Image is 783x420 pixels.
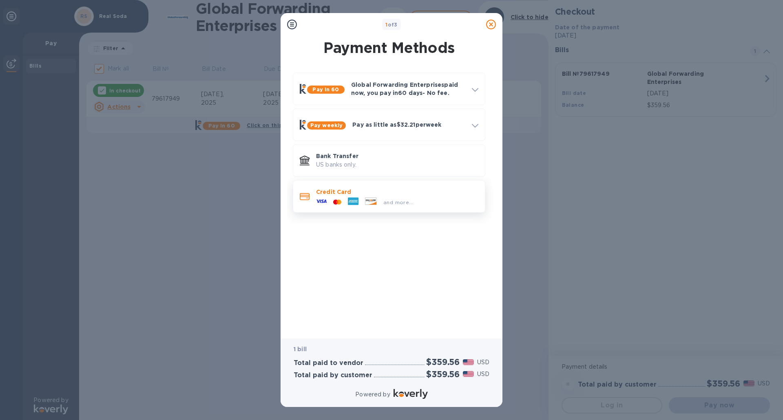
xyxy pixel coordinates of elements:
[291,39,487,56] h1: Payment Methods
[294,359,363,367] h3: Total paid to vendor
[426,357,460,367] h2: $359.56
[352,121,465,129] p: Pay as little as $32.21 per week
[463,371,474,377] img: USD
[351,81,465,97] p: Global Forwarding Enterprises paid now, you pay in 60 days - No fee.
[316,152,478,160] p: Bank Transfer
[316,161,478,169] p: US banks only.
[294,372,372,379] h3: Total paid by customer
[385,22,387,28] span: 1
[463,359,474,365] img: USD
[477,358,489,367] p: USD
[385,22,398,28] b: of 3
[383,199,413,205] span: and more...
[394,389,428,399] img: Logo
[310,122,343,128] b: Pay weekly
[312,86,339,92] b: Pay in 60
[477,370,489,378] p: USD
[316,188,478,196] p: Credit Card
[355,390,390,399] p: Powered by
[294,346,307,352] b: 1 bill
[426,369,460,379] h2: $359.56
